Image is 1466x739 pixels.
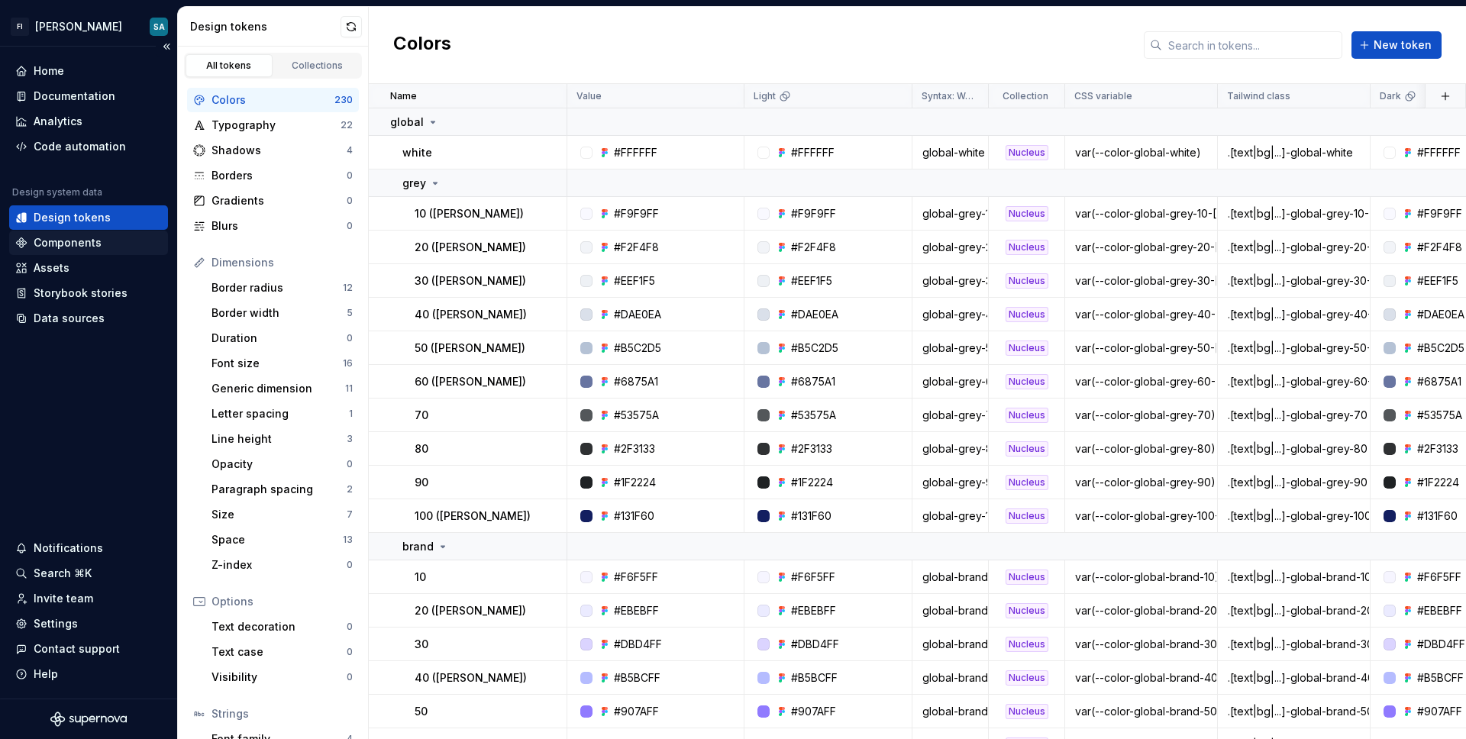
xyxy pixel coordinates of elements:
div: Nucleus [1006,603,1048,618]
a: Z-index0 [205,553,359,577]
div: [PERSON_NAME] [35,19,122,34]
div: Assets [34,260,69,276]
p: 10 ([PERSON_NAME]) [415,206,524,221]
button: Collapse sidebar [156,36,177,57]
div: #F2F4F8 [614,240,659,255]
div: 16 [343,357,353,369]
div: #EEF1F5 [1417,273,1458,289]
a: Home [9,59,168,83]
div: global-grey-40 [913,307,987,322]
div: 0 [347,195,353,207]
div: global-grey-80 [913,441,987,457]
div: #F2F4F8 [791,240,836,255]
div: #F9F9FF [791,206,836,221]
a: Assets [9,256,168,280]
a: Letter spacing1 [205,402,359,426]
div: Components [34,235,102,250]
div: Dimensions [212,255,353,270]
div: #DAE0EA [791,307,838,322]
span: New token [1374,37,1432,53]
p: Tailwind class [1227,90,1290,102]
a: Text decoration0 [205,615,359,639]
div: var(--color-global-white) [1066,145,1216,160]
div: Z-index [212,557,347,573]
p: Value [576,90,602,102]
p: 100 ([PERSON_NAME]) [415,508,531,524]
div: #907AFF [1417,704,1462,719]
div: .[text|bg|...]-global-grey-80 [1219,441,1369,457]
div: var(--color-global-brand-20-[PERSON_NAME]) [1066,603,1216,618]
div: FI [11,18,29,36]
div: Nucleus [1006,670,1048,686]
a: Font size16 [205,351,359,376]
div: Borders [212,168,347,183]
div: Colors [212,92,334,108]
div: Blurs [212,218,347,234]
p: 20 ([PERSON_NAME]) [415,603,526,618]
div: .[text|bg|...]-global-brand-30 [1219,637,1369,652]
div: Nucleus [1006,273,1048,289]
div: Design system data [12,186,102,198]
a: Borders0 [187,163,359,188]
div: Nucleus [1006,374,1048,389]
p: global [390,115,424,130]
div: #F9F9FF [614,206,659,221]
div: #6875A1 [1417,374,1461,389]
p: Light [754,90,776,102]
p: 80 [415,441,428,457]
div: 0 [347,559,353,571]
a: Shadows4 [187,138,359,163]
div: 11 [345,382,353,395]
div: var(--color-global-grey-50-[PERSON_NAME]) [1066,340,1216,356]
div: Design tokens [190,19,341,34]
div: #1F2224 [1417,475,1459,490]
div: Nucleus [1006,637,1048,652]
div: #EBEBFF [791,603,836,618]
div: #131F60 [791,508,831,524]
div: .[text|bg|...]-global-brand-20-[PERSON_NAME] [1219,603,1369,618]
a: Analytics [9,109,168,134]
p: 70 [415,408,428,423]
a: Gradients0 [187,189,359,213]
div: Options [212,594,353,609]
div: Search ⌘K [34,566,92,581]
div: #F6F5FF [1417,570,1461,585]
p: 40 ([PERSON_NAME]) [415,307,527,322]
div: Gradients [212,193,347,208]
div: 2 [347,483,353,495]
div: #F2F4F8 [1417,240,1462,255]
div: .[text|bg|...]-global-grey-40-[PERSON_NAME] [1219,307,1369,322]
div: 7 [347,508,353,521]
div: Invite team [34,591,93,606]
div: #131F60 [1417,508,1458,524]
div: Size [212,507,347,522]
a: Supernova Logo [50,712,127,727]
div: #EEF1F5 [614,273,655,289]
div: Contact support [34,641,120,657]
div: Nucleus [1006,475,1048,490]
div: All tokens [191,60,267,72]
div: #F6F5FF [791,570,835,585]
div: Help [34,666,58,682]
p: 20 ([PERSON_NAME]) [415,240,526,255]
a: Border radius12 [205,276,359,300]
div: #6875A1 [614,374,658,389]
div: #DAE0EA [614,307,661,322]
div: global-grey-20 [913,240,987,255]
div: Nucleus [1006,441,1048,457]
p: brand [402,539,434,554]
div: .[text|bg|...]-global-grey-90 [1219,475,1369,490]
div: Nucleus [1006,307,1048,322]
a: Border width5 [205,301,359,325]
div: global-brand-50 [913,704,987,719]
div: global-brand-20 [913,603,987,618]
button: FI[PERSON_NAME]SA [3,10,174,43]
div: Nucleus [1006,408,1048,423]
div: #DBD4FF [1417,637,1465,652]
div: #DBD4FF [614,637,662,652]
div: var(--color-global-grey-100-[PERSON_NAME]) [1066,508,1216,524]
div: Text decoration [212,619,347,634]
a: Blurs0 [187,214,359,238]
p: grey [402,176,426,191]
div: .[text|bg|...]-global-grey-50-[PERSON_NAME] [1219,340,1369,356]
